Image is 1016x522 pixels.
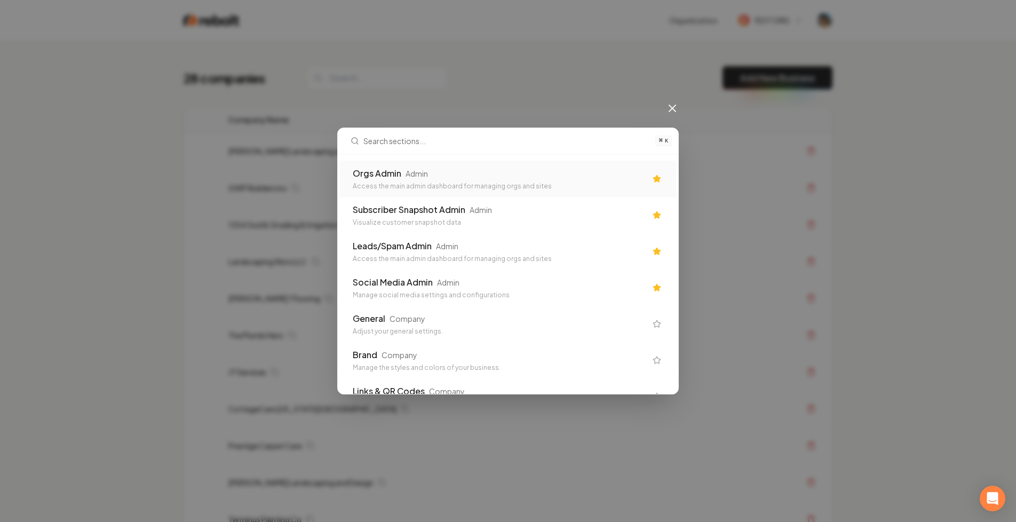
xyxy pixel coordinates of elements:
[338,154,678,394] div: Search sections...
[353,276,433,289] div: Social Media Admin
[353,240,432,252] div: Leads/Spam Admin
[980,486,1005,511] div: Open Intercom Messenger
[390,313,425,324] div: Company
[353,327,646,336] div: Adjust your general settings.
[470,204,492,215] div: Admin
[429,386,465,397] div: Company
[406,168,428,179] div: Admin
[353,182,646,191] div: Access the main admin dashboard for managing orgs and sites
[382,350,417,360] div: Company
[353,385,425,398] div: Links & QR Codes
[353,312,385,325] div: General
[436,241,458,251] div: Admin
[363,128,649,154] input: Search sections...
[353,218,646,227] div: Visualize customer snapshot data
[353,167,401,180] div: Orgs Admin
[353,203,465,216] div: Subscriber Snapshot Admin
[353,291,646,299] div: Manage social media settings and configurations
[353,255,646,263] div: Access the main admin dashboard for managing orgs and sites
[353,363,646,372] div: Manage the styles and colors of your business.
[437,277,459,288] div: Admin
[353,349,377,361] div: Brand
